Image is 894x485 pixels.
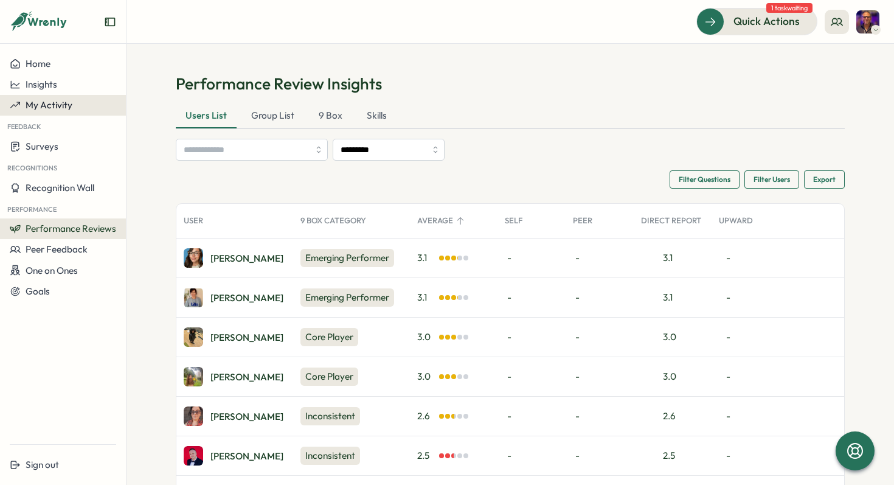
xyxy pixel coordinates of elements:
div: - [497,397,566,436]
span: Export [813,171,836,188]
div: Group List [241,104,304,128]
a: Amber Stroyan[PERSON_NAME] [184,367,283,386]
div: - [712,278,780,317]
div: - [566,318,634,357]
span: 2.6 [417,410,437,423]
div: [PERSON_NAME] [210,452,283,461]
span: Filter Questions [679,171,730,188]
div: 2.6 [663,410,676,423]
button: Quick Actions [696,8,817,35]
div: - [566,436,634,475]
span: Recognition Wall [26,182,94,194]
span: 3.0 [417,330,437,344]
button: Expand sidebar [104,16,116,28]
div: Inconsistent [300,407,360,425]
div: Skills [357,104,397,128]
a: Jay Murphy[PERSON_NAME] [184,327,283,347]
div: Inconsistent [300,447,360,465]
div: Core Player [300,328,358,346]
div: User [176,209,293,233]
div: Users List [176,104,237,128]
img: Samantha Broomfield [184,288,203,307]
div: 2.5 [663,449,675,462]
div: 9 Box [309,104,352,128]
button: Export [804,170,845,189]
div: - [566,397,634,436]
div: Average [410,209,497,233]
span: 3.1 [417,291,437,304]
span: Quick Actions [733,13,800,29]
div: 9 Box Category [293,209,410,233]
div: [PERSON_NAME] [210,412,283,421]
span: Home [26,58,50,69]
span: One on Ones [26,265,78,276]
button: Filter Questions [670,170,740,189]
img: Amber Stroyan [184,367,203,386]
a: Kate Blackburn[PERSON_NAME] [184,406,283,426]
span: 3.0 [417,370,437,383]
a: Steven[PERSON_NAME] [184,446,283,466]
div: - [712,397,780,436]
div: - [497,318,566,357]
div: Self [497,209,566,233]
div: Emerging Performer [300,288,394,307]
span: My Activity [26,99,72,111]
div: - [712,357,780,396]
img: Kate Blackburn [184,406,203,426]
img: Angel Yebra [184,248,203,268]
div: Peer [566,209,634,233]
div: 3.1 [663,251,673,265]
div: - [712,318,780,357]
span: 2.5 [417,449,437,462]
div: - [566,278,634,317]
div: - [497,436,566,475]
div: - [712,239,780,277]
img: Adrian Pearcey [856,10,879,33]
span: 3.1 [417,251,437,265]
div: Upward [712,209,780,233]
span: 1 task waiting [766,3,813,13]
div: [PERSON_NAME] [210,333,283,342]
img: Jay Murphy [184,327,203,347]
div: - [566,239,634,277]
button: Filter Users [744,170,799,189]
a: Angel Yebra[PERSON_NAME] [184,248,283,268]
span: Goals [26,285,50,297]
div: - [712,436,780,475]
span: Filter Users [754,171,790,188]
a: Samantha Broomfield[PERSON_NAME] [184,288,283,307]
div: Direct Report [634,209,712,233]
span: Sign out [26,459,59,470]
div: 3.0 [663,370,676,383]
div: 3.1 [663,291,673,304]
div: [PERSON_NAME] [210,254,283,263]
div: [PERSON_NAME] [210,293,283,302]
span: Insights [26,79,57,90]
div: Core Player [300,368,358,386]
span: Performance Reviews [26,223,116,234]
h1: Performance Review Insights [176,73,845,94]
span: Peer Feedback [26,243,88,255]
div: - [497,278,566,317]
div: - [566,357,634,396]
div: 3.0 [663,330,676,344]
div: [PERSON_NAME] [210,372,283,382]
img: Steven [184,446,203,466]
div: Emerging Performer [300,249,394,267]
span: Surveys [26,141,58,152]
div: - [497,239,566,277]
div: - [497,357,566,396]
